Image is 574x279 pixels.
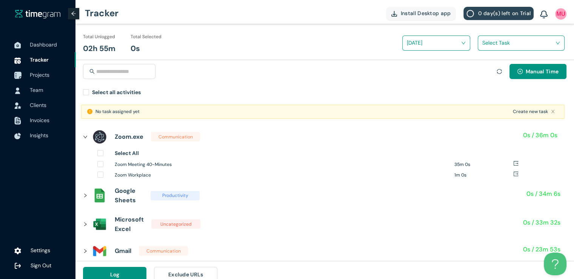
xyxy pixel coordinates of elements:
[83,33,115,40] h1: Total Unlogged
[115,246,131,256] h1: Gmail
[513,171,519,177] span: export
[115,161,449,168] h1: Zoom Meeting 40-Minutes
[92,88,141,96] h1: Select all activities
[30,117,49,124] span: Invoices
[513,161,519,166] span: export
[31,262,51,269] span: Sign Out
[14,133,21,139] img: InsightsIcon
[30,102,46,108] span: Clients
[14,72,22,79] img: ProjectIcon
[31,247,50,254] span: Settings
[30,41,57,48] span: Dashboard
[151,132,200,141] span: Communication
[30,87,43,93] span: Team
[139,246,188,256] span: Communication
[92,188,107,203] img: assets%2Ficons%2Fsheets_official.png
[83,249,88,253] span: right
[386,7,456,20] button: Install Desktop app
[401,9,451,17] span: Install Desktop app
[83,193,88,198] span: right
[131,33,162,40] h1: Total Selected
[14,87,21,94] img: UserIcon
[115,186,143,205] h1: Google Sheets
[115,149,139,157] h1: Select All
[14,117,21,125] img: InvoiceIcon
[151,219,200,229] span: Uncategorized
[30,56,49,63] span: Tracker
[544,253,566,275] iframe: Toggle Customer Support
[89,69,95,74] span: search
[14,57,21,64] img: TimeTrackerIcon
[14,247,21,255] img: settings.78e04af822cf15d41b38c81147b09f22.svg
[497,69,502,74] span: sync
[523,245,560,254] h1: 0s / 23m 53s
[523,218,560,227] h1: 0s / 33m 32s
[71,11,76,16] span: arrow-left
[115,215,144,234] h1: Microsoft Excel
[92,129,107,144] img: assets%2Ficons%2Felectron-logo.png
[526,189,560,198] h1: 0s / 34m 6s
[523,130,557,140] h1: 0s / 36m 0s
[83,43,115,54] h1: 02h 55m
[95,108,509,115] h1: No task assigned yet
[87,109,92,114] span: exclamation-circle
[14,262,21,269] img: logOut.ca60ddd252d7bab9102ea2608abe0238.svg
[83,135,88,139] span: right
[512,108,548,115] a: Create new task
[83,222,88,226] span: right
[555,8,566,20] img: UserIcon
[551,109,555,114] button: close
[85,2,118,25] h1: Tracker
[14,42,21,49] img: DashboardIcon
[526,67,559,76] span: Manual Time
[463,7,534,20] button: 0 day(s) left on Trial
[478,9,531,17] span: 0 day(s) left on Trial
[30,71,49,78] span: Projects
[517,69,523,75] span: plus-circle
[151,191,200,200] span: Productivity
[15,9,60,19] img: timegram
[391,11,397,17] img: DownloadApp
[454,172,513,179] h1: 1m 0s
[540,11,548,19] img: BellIcon
[30,132,48,139] span: Insights
[168,270,203,279] span: Exclude URLs
[92,243,107,259] img: assets%2Ficons%2Ficons8-gmail-240.png
[110,270,120,279] span: Log
[131,43,140,54] h1: 0s
[115,132,143,141] h1: Zoom.exe
[509,64,566,79] button: plus-circleManual Time
[454,161,513,168] h1: 35m 0s
[115,172,449,179] h1: Zoom Workplace
[14,102,21,109] img: InvoiceIcon
[92,217,107,232] img: assets%2Ficons%2Ficons8-microsoft-excel-2019-240.png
